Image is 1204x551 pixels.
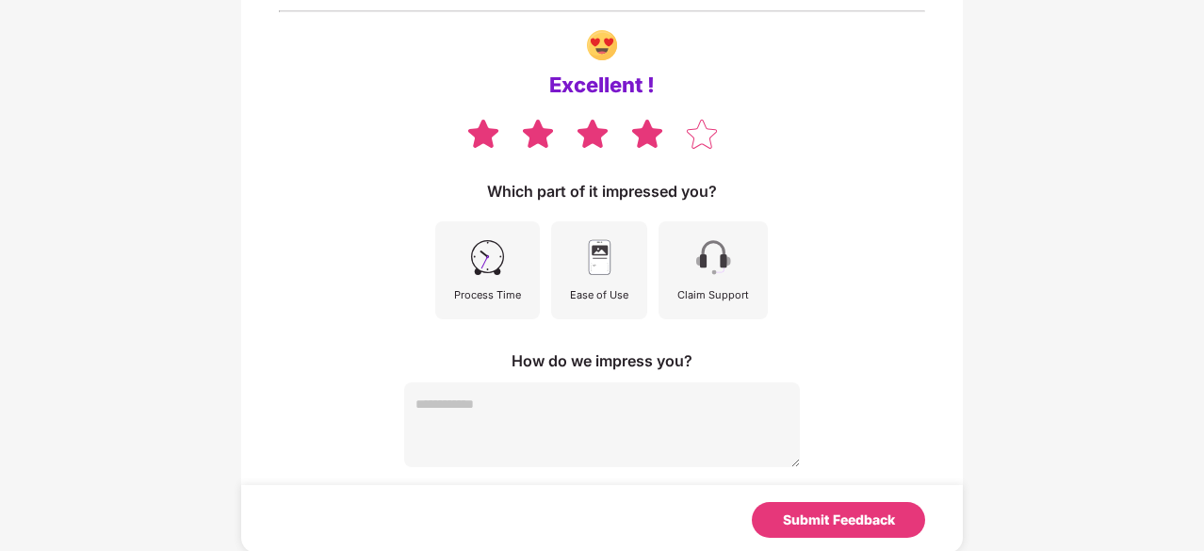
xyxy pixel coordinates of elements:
img: svg+xml;base64,PHN2ZyB4bWxucz0iaHR0cDovL3d3dy53My5vcmcvMjAwMC9zdmciIHdpZHRoPSIzOCIgaGVpZ2h0PSIzNS... [684,117,720,151]
img: svg+xml;base64,PHN2ZyB4bWxucz0iaHR0cDovL3d3dy53My5vcmcvMjAwMC9zdmciIHdpZHRoPSI0NSIgaGVpZ2h0PSI0NS... [578,236,621,279]
div: Process Time [454,286,521,303]
img: svg+xml;base64,PHN2ZyBpZD0iR3JvdXBfNDI1NDUiIGRhdGEtbmFtZT0iR3JvdXAgNDI1NDUiIHhtbG5zPSJodHRwOi8vd3... [587,30,617,60]
div: Submit Feedback [783,510,895,530]
div: Which part of it impressed you? [487,181,717,202]
div: Excellent ! [549,72,655,98]
img: svg+xml;base64,PHN2ZyB4bWxucz0iaHR0cDovL3d3dy53My5vcmcvMjAwMC9zdmciIHdpZHRoPSI0NSIgaGVpZ2h0PSI0NS... [692,236,735,279]
div: Claim Support [677,286,749,303]
div: Ease of Use [570,286,628,303]
img: svg+xml;base64,PHN2ZyB4bWxucz0iaHR0cDovL3d3dy53My5vcmcvMjAwMC9zdmciIHdpZHRoPSIzOCIgaGVpZ2h0PSIzNS... [520,117,556,150]
img: svg+xml;base64,PHN2ZyB4bWxucz0iaHR0cDovL3d3dy53My5vcmcvMjAwMC9zdmciIHdpZHRoPSIzOCIgaGVpZ2h0PSIzNS... [575,117,610,150]
img: svg+xml;base64,PHN2ZyB4bWxucz0iaHR0cDovL3d3dy53My5vcmcvMjAwMC9zdmciIHdpZHRoPSIzOCIgaGVpZ2h0PSIzNS... [465,117,501,150]
div: How do we impress you? [512,350,692,371]
img: svg+xml;base64,PHN2ZyB4bWxucz0iaHR0cDovL3d3dy53My5vcmcvMjAwMC9zdmciIHdpZHRoPSI0NSIgaGVpZ2h0PSI0NS... [466,236,509,279]
img: svg+xml;base64,PHN2ZyB4bWxucz0iaHR0cDovL3d3dy53My5vcmcvMjAwMC9zdmciIHdpZHRoPSIzOCIgaGVpZ2h0PSIzNS... [629,117,665,150]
